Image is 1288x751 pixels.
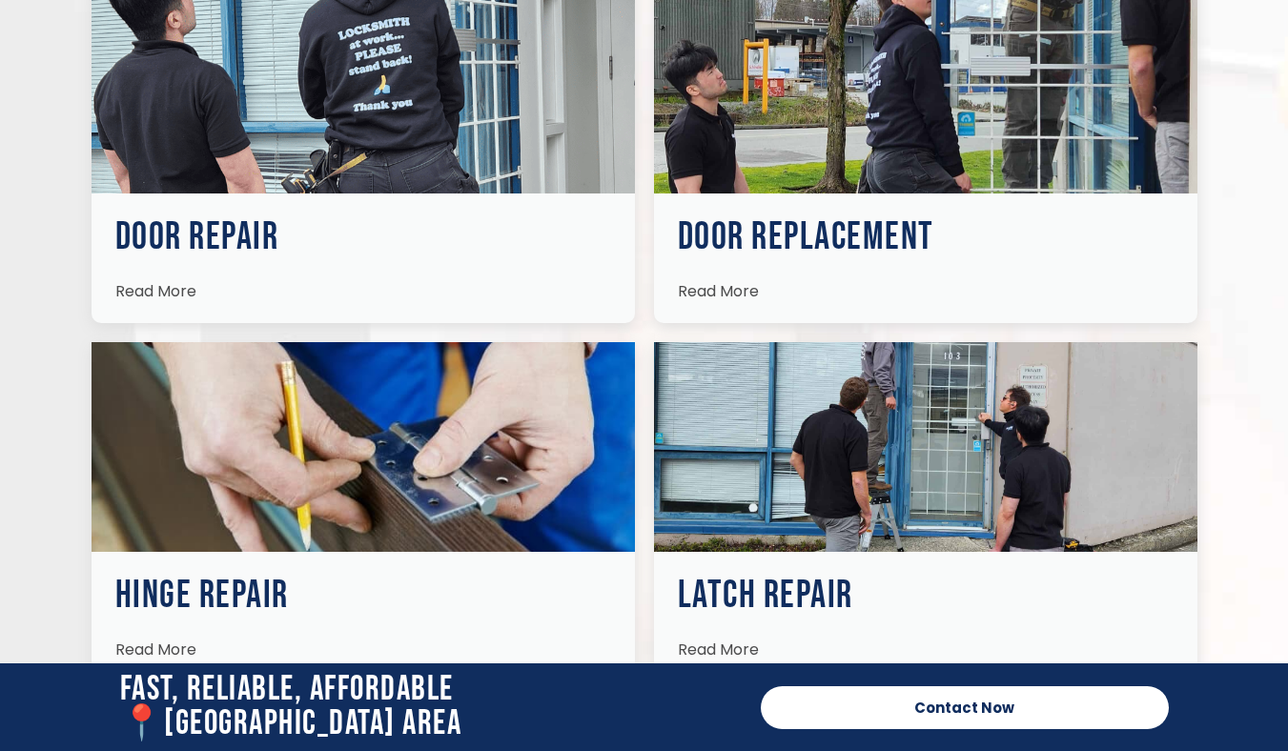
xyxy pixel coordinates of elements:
img: Doors Repair General 54 [654,342,1197,552]
h3: Door Repair [115,218,611,256]
a: Contact Now [761,686,1169,729]
span: Read More [115,639,196,660]
span: Read More [678,639,759,660]
span: Read More [115,280,196,302]
h3: Latch Repair [678,577,1174,615]
span: Read More [678,280,759,302]
span: Contact Now [914,700,1014,715]
h3: Hinge Repair [115,577,611,615]
h3: Door Replacement [678,218,1174,256]
h2: Fast, Reliable, Affordable 📍[GEOGRAPHIC_DATA] Area [120,673,742,741]
img: Doors Repair General 53 [92,342,635,552]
